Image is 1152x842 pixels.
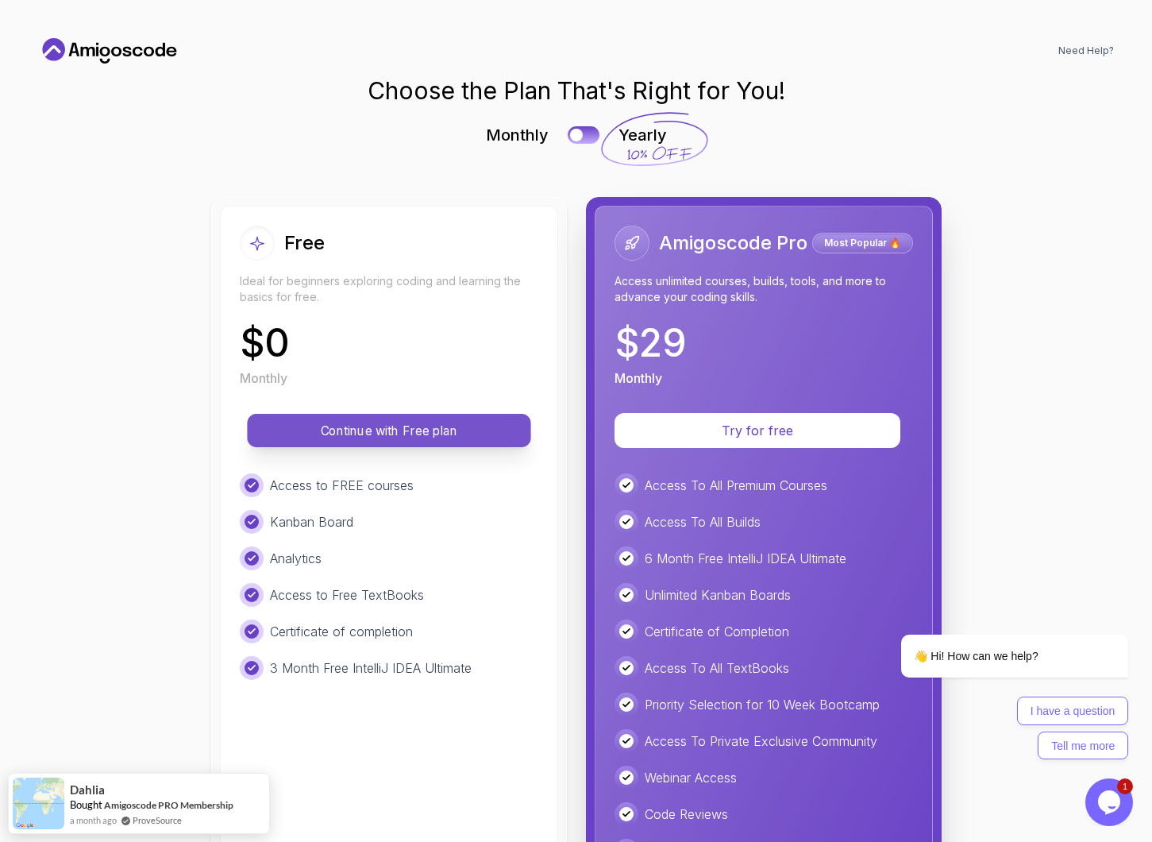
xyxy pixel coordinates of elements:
[70,798,102,811] span: Bought
[645,659,789,678] p: Access To All TextBooks
[486,124,549,146] p: Monthly
[615,273,913,305] p: Access unlimited courses, builds, tools, and more to advance your coding skills.
[70,783,105,797] span: Dahlia
[850,509,1136,771] iframe: chat widget
[270,512,353,531] p: Kanban Board
[615,413,900,448] button: Try for free
[645,732,877,751] p: Access To Private Exclusive Community
[265,422,513,440] p: Continue with Free plan
[615,324,687,362] p: $ 29
[645,695,880,714] p: Priority Selection for 10 Week Bootcamp
[104,799,233,811] a: Amigoscode PRO Membership
[815,235,911,251] p: Most Popular 🔥
[645,622,789,641] p: Certificate of Completion
[240,273,538,305] p: Ideal for beginners exploring coding and learning the basics for free.
[70,813,117,827] span: a month ago
[240,369,287,388] p: Monthly
[13,778,64,829] img: provesource social proof notification image
[270,549,322,568] p: Analytics
[270,476,414,495] p: Access to FREE courses
[247,414,530,447] button: Continue with Free plan
[1085,778,1136,826] iframe: chat widget
[133,813,182,827] a: ProveSource
[645,805,728,824] p: Code Reviews
[659,230,807,256] h2: Amigoscode Pro
[645,476,827,495] p: Access To All Premium Courses
[645,549,846,568] p: 6 Month Free IntelliJ IDEA Ultimate
[645,585,791,604] p: Unlimited Kanban Boards
[240,324,290,362] p: $ 0
[615,369,662,388] p: Monthly
[270,659,472,678] p: 3 Month Free IntelliJ IDEA Ultimate
[270,622,413,641] p: Certificate of completion
[284,230,325,256] h2: Free
[645,768,737,787] p: Webinar Access
[634,421,881,440] p: Try for free
[270,585,424,604] p: Access to Free TextBooks
[645,512,761,531] p: Access To All Builds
